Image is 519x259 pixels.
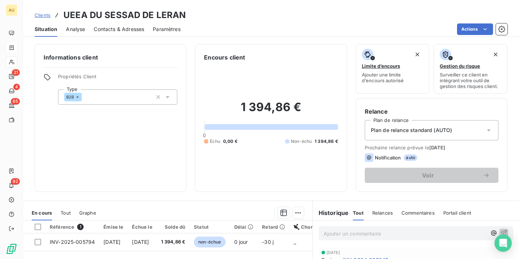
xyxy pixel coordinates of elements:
[50,224,95,230] div: Référence
[94,26,144,33] span: Contacts & Adresses
[371,127,452,134] span: Plan de relance standard (AUTO)
[82,94,88,100] input: Ajouter une valeur
[402,210,435,216] span: Commentaires
[12,69,20,76] span: 21
[50,239,95,245] span: INV-2025-005794
[434,44,507,94] button: Gestion du risqueSurveiller ce client en intégrant votre outil de gestion des risques client.
[262,239,274,245] span: -30 j
[457,23,493,35] button: Actions
[234,239,248,245] span: 0 jour
[58,74,177,84] span: Propriétés Client
[44,53,177,62] h6: Informations client
[66,26,85,33] span: Analyse
[262,224,285,230] div: Retard
[362,63,400,69] span: Limite d’encours
[294,239,296,245] span: _
[372,210,393,216] span: Relances
[327,250,340,255] span: [DATE]
[440,72,501,89] span: Surveiller ce client en intégrant votre outil de gestion des risques client.
[494,234,512,252] div: Open Intercom Messenger
[11,178,20,185] span: 92
[35,12,50,19] a: Clients
[161,224,186,230] div: Solde dû
[443,210,471,216] span: Portail client
[234,224,254,230] div: Délai
[204,53,245,62] h6: Encours client
[13,84,20,90] span: 4
[362,72,423,83] span: Ajouter une limite d’encours autorisé
[365,107,498,116] h6: Relance
[79,210,96,216] span: Graphe
[375,155,401,161] span: Notification
[132,224,152,230] div: Échue le
[194,224,225,230] div: Statut
[313,208,349,217] h6: Historique
[35,26,57,33] span: Situation
[291,138,312,145] span: Non-échu
[365,145,498,150] span: Prochaine relance prévue le
[404,154,417,161] span: auto
[61,210,71,216] span: Tout
[429,145,445,150] span: [DATE]
[353,210,364,216] span: Tout
[32,210,52,216] span: En cours
[103,239,120,245] span: [DATE]
[66,95,74,99] span: B2B
[440,63,480,69] span: Gestion du risque
[35,12,50,18] span: Clients
[223,138,238,145] span: 0,00 €
[294,224,327,230] div: Chorus Pro
[103,224,123,230] div: Émise le
[194,237,225,247] span: non-échue
[6,4,17,16] div: AU
[161,238,186,246] span: 1 394,86 €
[77,224,84,230] span: 1
[153,26,181,33] span: Paramètres
[63,9,186,22] h3: UEEA DU SESSAD DE LERAN
[203,132,206,138] span: 0
[356,44,430,94] button: Limite d’encoursAjouter une limite d’encours autorisé
[373,172,483,178] span: Voir
[204,100,338,122] h2: 1 394,86 €
[365,168,498,183] button: Voir
[6,243,17,255] img: Logo LeanPay
[132,239,149,245] span: [DATE]
[210,138,220,145] span: Échu
[315,138,338,145] span: 1 394,86 €
[11,98,20,105] span: 65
